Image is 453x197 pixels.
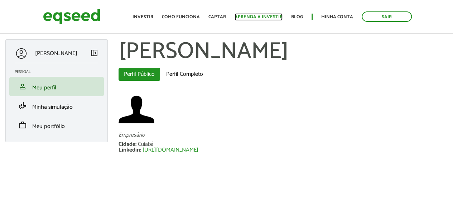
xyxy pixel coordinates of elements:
[9,96,104,115] li: Minha simulação
[362,11,412,22] a: Sair
[15,102,98,110] a: finance_modeMinha simulação
[9,77,104,96] li: Meu perfil
[15,121,98,129] a: workMeu portfólio
[35,50,77,57] p: [PERSON_NAME]
[119,132,448,138] div: Empresário
[15,82,98,91] a: personMeu perfil
[162,15,200,19] a: Como funciona
[132,15,153,19] a: Investir
[9,115,104,135] li: Meu portfólio
[119,142,138,147] div: Cidade
[119,68,160,81] a: Perfil Público
[143,147,198,153] a: [URL][DOMAIN_NAME]
[18,102,27,110] span: finance_mode
[32,102,73,112] span: Minha simulação
[119,92,154,127] img: Foto de Leonardo Gregianin
[32,122,65,131] span: Meu portfólio
[15,70,104,74] h2: Pessoal
[291,15,303,19] a: Blog
[235,15,283,19] a: Aprenda a investir
[208,15,226,19] a: Captar
[135,139,136,149] span: :
[161,68,208,81] a: Perfil Completo
[321,15,353,19] a: Minha conta
[32,83,56,93] span: Meu perfil
[140,145,141,155] span: :
[138,142,154,147] div: Cuiabá
[43,7,100,26] img: EqSeed
[90,49,98,57] span: left_panel_close
[90,49,98,59] a: Colapsar menu
[18,121,27,129] span: work
[119,39,448,64] h1: [PERSON_NAME]
[119,92,154,127] a: Ver perfil do usuário.
[18,82,27,91] span: person
[119,147,143,153] div: Linkedin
